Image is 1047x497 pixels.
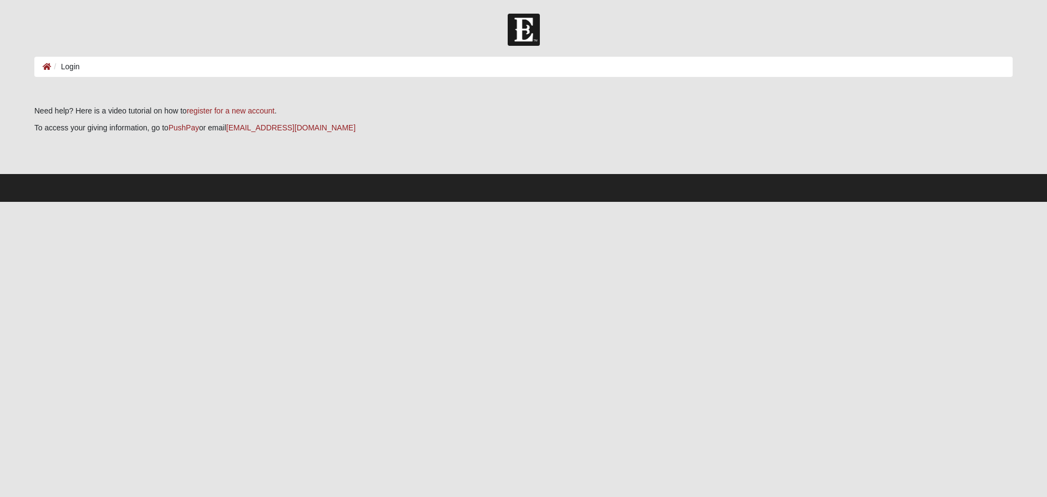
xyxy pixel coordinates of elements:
[226,123,356,132] a: [EMAIL_ADDRESS][DOMAIN_NAME]
[508,14,540,46] img: Church of Eleven22 Logo
[34,122,1013,134] p: To access your giving information, go to or email
[186,106,274,115] a: register for a new account
[34,105,1013,117] p: Need help? Here is a video tutorial on how to .
[169,123,199,132] a: PushPay
[51,61,80,73] li: Login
